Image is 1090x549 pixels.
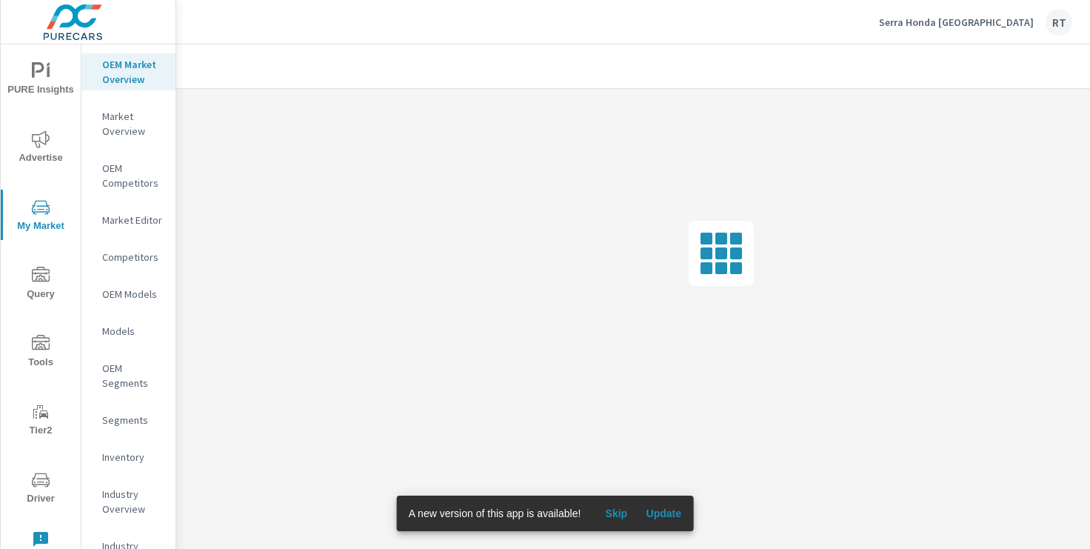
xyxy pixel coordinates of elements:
span: A new version of this app is available! [409,508,581,519]
p: OEM Market Overview [102,57,164,87]
button: Skip [592,502,640,525]
span: Tier2 [5,403,76,439]
span: Skip [598,507,634,520]
span: PURE Insights [5,62,76,99]
span: Update [646,507,681,520]
div: Industry Overview [81,483,175,520]
p: Industry Overview [102,487,164,516]
p: OEM Segments [102,361,164,390]
div: Competitors [81,246,175,268]
span: My Market [5,199,76,235]
p: Market Overview [102,109,164,139]
p: OEM Competitors [102,161,164,190]
div: OEM Segments [81,357,175,394]
p: Models [102,324,164,339]
p: Segments [102,413,164,427]
div: Segments [81,409,175,431]
div: OEM Competitors [81,157,175,194]
span: Tools [5,335,76,371]
span: Query [5,267,76,303]
div: RT [1046,9,1072,36]
span: Advertise [5,130,76,167]
span: Driver [5,471,76,508]
div: Inventory [81,446,175,468]
p: OEM Models [102,287,164,302]
button: Update [640,502,687,525]
div: Market Editor [81,209,175,231]
p: Market Editor [102,213,164,227]
div: Market Overview [81,105,175,142]
div: OEM Models [81,283,175,305]
p: Serra Honda [GEOGRAPHIC_DATA] [879,16,1034,29]
div: OEM Market Overview [81,53,175,90]
p: Competitors [102,250,164,264]
p: Inventory [102,450,164,465]
div: Models [81,320,175,342]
